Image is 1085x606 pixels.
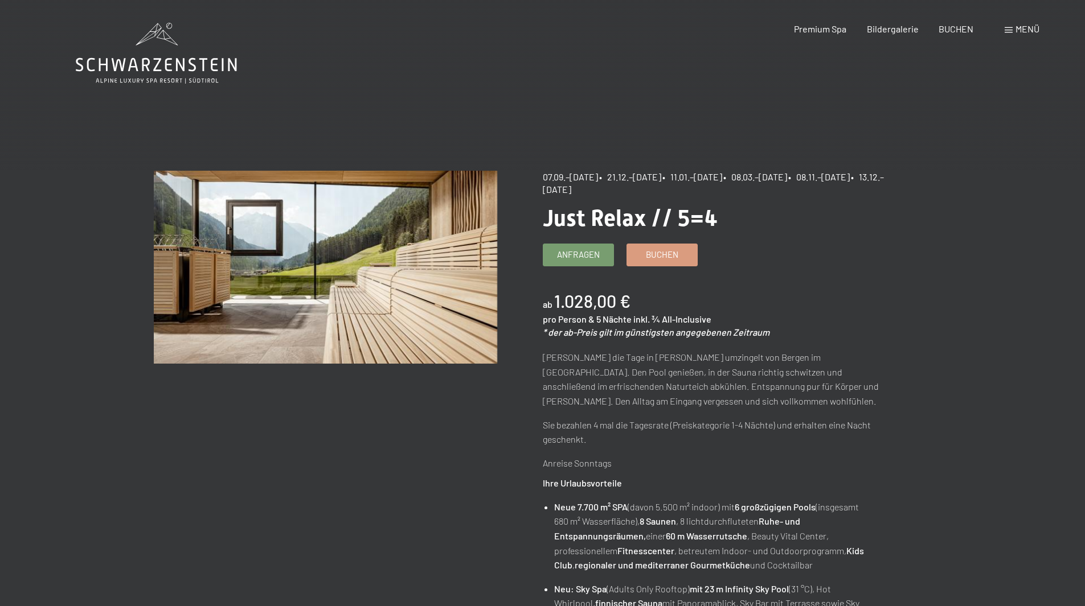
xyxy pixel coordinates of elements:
strong: Neue 7.700 m² SPA [554,501,628,512]
span: Anfragen [557,249,600,261]
span: Menü [1016,23,1039,34]
a: Bildergalerie [867,23,919,34]
span: 5 Nächte [596,314,632,324]
strong: Ihre Urlaubsvorteile [543,477,622,488]
span: 07.09.–[DATE] [543,171,598,182]
a: BUCHEN [939,23,973,34]
strong: Fitnesscenter [617,545,674,556]
a: Buchen [627,244,697,266]
p: [PERSON_NAME] die Tage in [PERSON_NAME] umzingelt von Bergen im [GEOGRAPHIC_DATA]. Den Pool genie... [543,350,886,408]
span: • 11.01.–[DATE] [662,171,722,182]
span: • 21.12.–[DATE] [599,171,661,182]
p: Anreise Sonntags [543,456,886,471]
p: Sie bezahlen 4 mal die Tagesrate (Preiskategorie 1-4 Nächte) und erhalten eine Nacht geschenkt. [543,418,886,447]
b: 1.028,00 € [554,291,630,311]
span: Just Relax // 5=4 [543,205,718,232]
a: Anfragen [543,244,613,266]
strong: Neu: Sky Spa [554,583,607,594]
span: pro Person & [543,314,595,324]
span: • 08.11.–[DATE] [788,171,850,182]
span: inkl. ¾ All-Inclusive [633,314,711,324]
strong: 8 Saunen [640,516,676,526]
li: (davon 5.500 m² indoor) mit (insgesamt 680 m² Wasserfläche), , 8 lichtdurchfluteten einer , Beaut... [554,500,886,572]
span: ab [543,299,552,310]
strong: regionaler und mediterraner Gourmetküche [575,559,750,570]
strong: mit 23 m Infinity Sky Pool [690,583,789,594]
a: Premium Spa [794,23,846,34]
strong: 6 großzügigen Pools [735,501,816,512]
em: * der ab-Preis gilt im günstigsten angegebenen Zeitraum [543,327,769,337]
strong: 60 m Wasserrutsche [666,530,747,541]
img: Just Relax // 5=4 [154,171,497,364]
span: Buchen [646,249,678,261]
span: • 08.03.–[DATE] [723,171,787,182]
